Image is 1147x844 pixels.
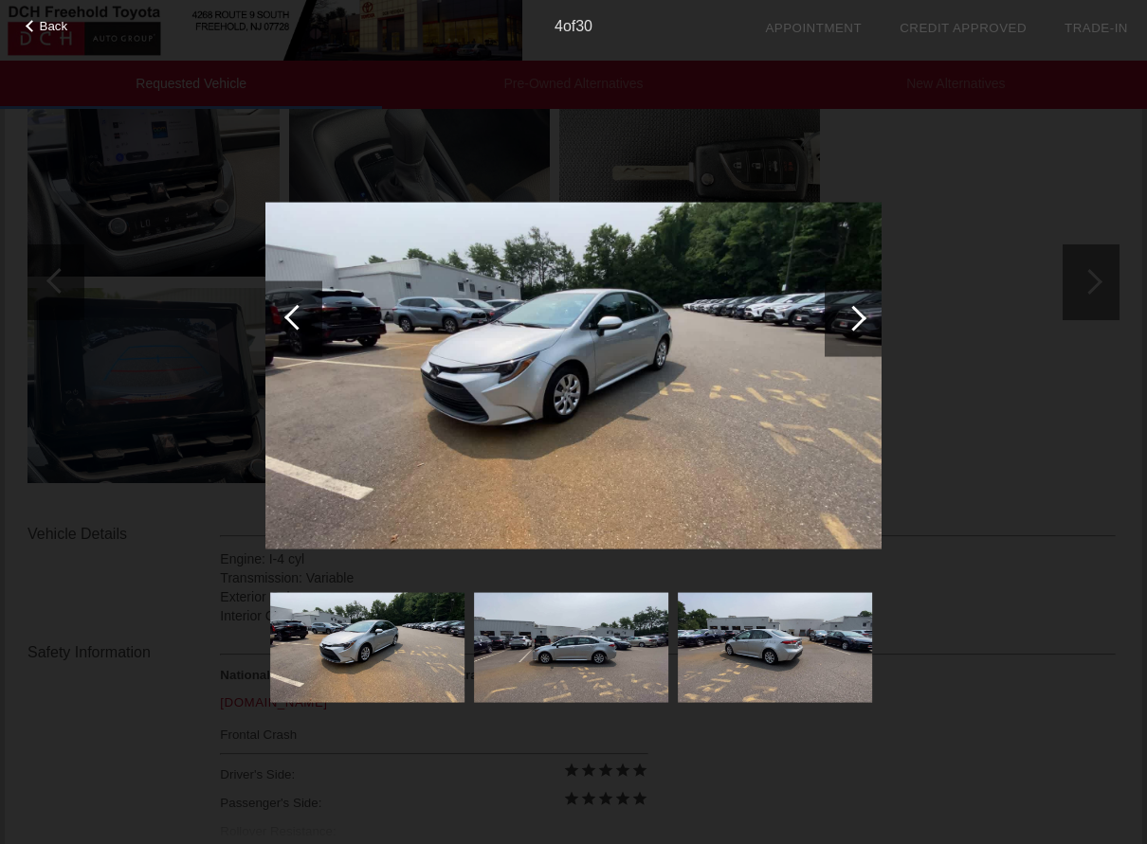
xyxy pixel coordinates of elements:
[474,593,668,702] img: 0da909cbddcc1589df79b97dbef85777x.jpg
[900,21,1027,35] a: Credit Approved
[575,18,592,34] span: 30
[40,19,68,33] span: Back
[555,18,563,34] span: 4
[265,203,882,549] img: 3b02a40a7fc5fb06e172bd21e205140dx.jpg
[678,593,872,702] img: 7cb01505def08fcd45b68fb2f89dc263x.jpg
[270,593,464,702] img: 3b02a40a7fc5fb06e172bd21e205140dx.jpg
[765,21,862,35] a: Appointment
[1065,21,1128,35] a: Trade-In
